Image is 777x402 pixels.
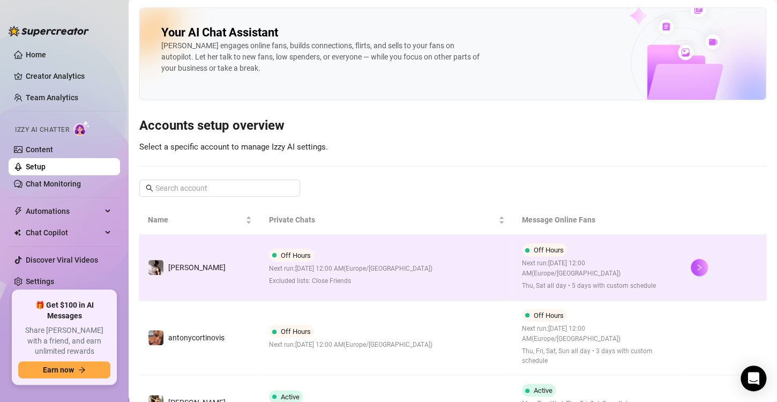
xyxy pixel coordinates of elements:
span: 🎁 Get $100 in AI Messages [18,300,110,321]
img: antonycortinovis [148,330,163,345]
h2: Your AI Chat Assistant [161,25,278,40]
span: Private Chats [269,214,496,226]
span: Off Hours [281,327,311,336]
button: right [691,259,708,276]
span: Automations [26,203,102,220]
span: Active [281,393,300,401]
span: Earn now [43,366,74,374]
a: Creator Analytics [26,68,111,85]
span: [PERSON_NAME] [168,263,226,272]
span: arrow-right [78,366,86,374]
a: Chat Monitoring [26,180,81,188]
span: Thu, Sat all day • 5 days with custom schedule [522,281,674,291]
span: Next run: [DATE] 12:00 AM ( Europe/[GEOGRAPHIC_DATA] ) [522,324,674,344]
h3: Accounts setup overview [139,117,766,135]
span: Off Hours [534,311,564,319]
span: Excluded lists: Close Friends [269,276,432,286]
img: Chat Copilot [14,229,21,236]
span: Chat Copilot [26,224,102,241]
img: logo-BBDzfeDw.svg [9,26,89,36]
span: Share [PERSON_NAME] with a friend, and earn unlimited rewards [18,325,110,357]
span: Next run: [DATE] 12:00 AM ( Europe/[GEOGRAPHIC_DATA] ) [269,340,432,350]
th: Message Online Fans [513,205,682,235]
a: Discover Viral Videos [26,256,98,264]
span: Active [534,386,552,394]
span: thunderbolt [14,207,23,215]
button: Earn nowarrow-right [18,361,110,378]
a: Content [26,145,53,154]
span: Name [148,214,243,226]
span: Select a specific account to manage Izzy AI settings. [139,142,328,152]
span: Thu, Fri, Sat, Sun all day • 3 days with custom schedule [522,346,674,367]
a: Home [26,50,46,59]
span: Next run: [DATE] 12:00 AM ( Europe/[GEOGRAPHIC_DATA] ) [522,258,674,279]
span: right [696,264,703,271]
a: Settings [26,277,54,286]
span: Next run: [DATE] 12:00 AM ( Europe/[GEOGRAPHIC_DATA] ) [269,264,432,274]
th: Name [139,205,260,235]
span: Izzy AI Chatter [15,125,69,135]
img: Johnnyrichs [148,260,163,275]
input: Search account [155,182,285,194]
th: Private Chats [260,205,513,235]
span: search [146,184,153,192]
div: Open Intercom Messenger [741,366,766,391]
div: [PERSON_NAME] engages online fans, builds connections, flirts, and sells to your fans on autopilo... [161,40,483,74]
a: Setup [26,162,46,171]
span: Off Hours [281,251,311,259]
span: Off Hours [534,246,564,254]
img: AI Chatter [73,121,90,136]
a: Team Analytics [26,93,78,102]
span: antonycortinovis [168,333,225,342]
